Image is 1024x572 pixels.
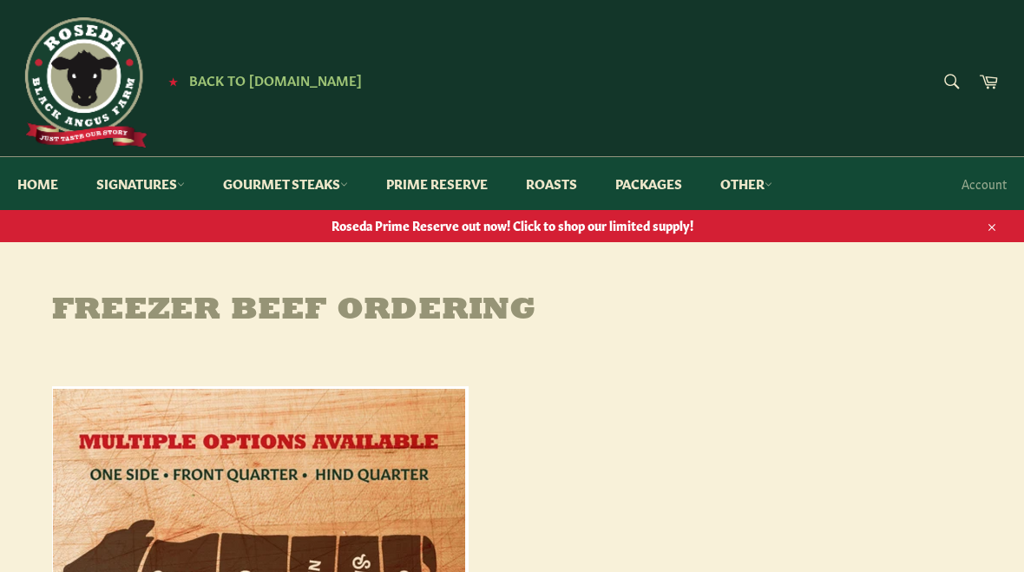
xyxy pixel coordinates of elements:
[160,74,362,88] a: ★ Back to [DOMAIN_NAME]
[703,157,790,210] a: Other
[168,74,178,88] span: ★
[953,158,1015,209] a: Account
[79,157,202,210] a: Signatures
[369,157,505,210] a: Prime Reserve
[17,294,1007,329] h1: Freezer Beef Ordering
[598,157,699,210] a: Packages
[17,17,148,148] img: Roseda Beef
[509,157,594,210] a: Roasts
[206,157,365,210] a: Gourmet Steaks
[189,70,362,89] span: Back to [DOMAIN_NAME]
